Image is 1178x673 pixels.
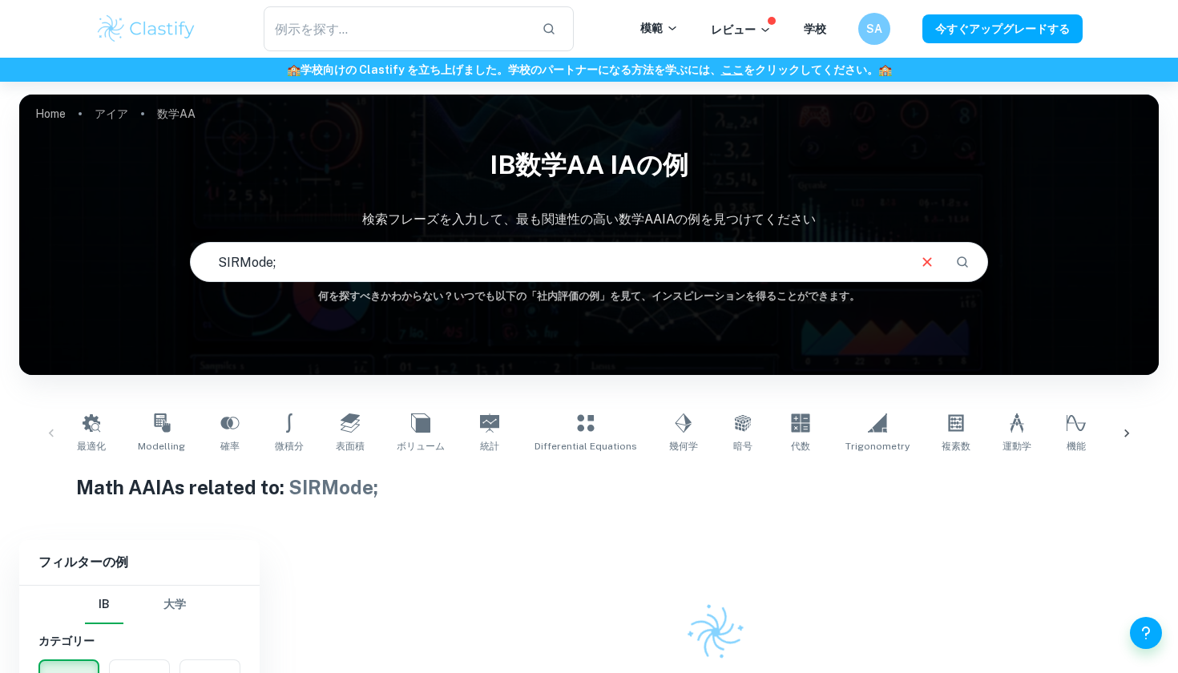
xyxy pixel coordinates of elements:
[288,476,378,498] span: SIRMode;
[336,439,365,453] span: 表面積
[942,439,970,453] span: 複素数
[922,14,1083,43] button: 今すぐアップグレードする
[1130,617,1162,649] button: ヘルプとフィードバック
[85,586,194,624] div: フィルタータイプの選択
[1003,439,1031,453] span: 運動学
[1067,439,1086,453] span: 機能
[949,248,976,276] button: 検索
[38,632,240,650] h6: カテゴリー
[845,439,910,453] span: Trigonometry
[19,540,260,585] h6: フィルターの例
[287,63,301,76] span: 🏫
[711,21,772,38] p: レビュー
[721,63,744,76] a: ここ
[804,22,826,35] a: 学校
[35,103,66,125] a: Home
[95,103,128,125] a: アイア
[865,20,884,38] h6: SA
[733,439,752,453] span: 暗号
[640,19,679,37] p: 模範
[3,61,1175,79] h6: 学校向けの Clastify を立ち上げました。 学校のパートナーになる方法を学ぶには、 をクリックしてください 。
[138,439,185,453] span: Modelling
[191,240,905,284] input: 例えば、ロゴのモデリング、プレーヤーのアレンジメント、卵の形...
[85,586,123,624] button: IB
[19,139,1159,191] h1: IB数学AA IAの例
[397,439,445,453] span: ボリューム
[77,439,106,453] span: 最適化
[19,210,1159,229] p: 検索フレーズを入力して、最も関連性の高い 数学AA IA の例 を見つけてください
[19,288,1159,304] h6: 何を探すべきかわからない？いつでも以下の「社内評価の例」を見て、インスピレーションを得ることができます。
[157,105,196,123] p: 数学AA
[878,63,892,76] span: 🏫
[676,593,754,671] img: Clastify logo
[275,439,304,453] span: 微積分
[669,439,698,453] span: 幾何学
[264,6,529,51] input: 例示を探す...
[791,439,810,453] span: 代数
[535,439,637,453] span: Differential Equations
[95,13,197,45] img: クラスティファイのロゴ
[220,439,240,453] span: 確率
[858,13,890,45] button: SA
[480,439,499,453] span: 統計
[155,586,194,624] button: 大学
[76,473,1102,502] h1: Math AA IAs related to:
[912,247,942,277] button: Clear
